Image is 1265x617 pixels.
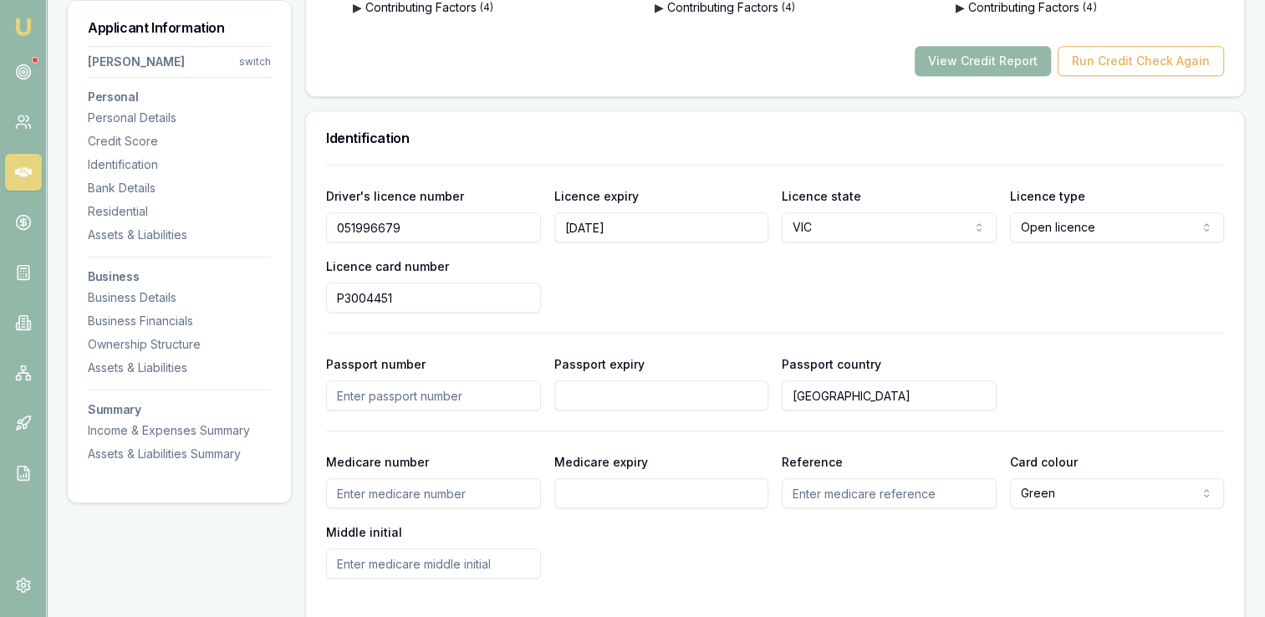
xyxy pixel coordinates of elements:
[88,313,271,329] div: Business Financials
[1058,46,1224,76] button: Run Credit Check Again
[1010,189,1085,203] label: Licence type
[915,46,1051,76] button: View Credit Report
[88,203,271,220] div: Residential
[88,180,271,196] div: Bank Details
[239,55,271,69] div: switch
[13,17,33,37] img: emu-icon-u.png
[782,1,795,14] span: ( 4 )
[1083,1,1096,14] span: ( 4 )
[88,21,271,34] h3: Applicant Information
[782,455,843,469] label: Reference
[480,1,493,14] span: ( 4 )
[88,156,271,173] div: Identification
[1010,455,1078,469] label: Card colour
[88,404,271,416] h3: Summary
[88,359,271,376] div: Assets & Liabilities
[782,380,997,410] input: Enter passport country
[88,133,271,150] div: Credit Score
[88,422,271,439] div: Income & Expenses Summary
[326,131,1224,145] h3: Identification
[326,212,541,242] input: Enter driver's licence number
[326,525,402,539] label: Middle initial
[88,110,271,126] div: Personal Details
[554,357,645,371] label: Passport expiry
[326,357,426,371] label: Passport number
[326,478,541,508] input: Enter medicare number
[326,455,429,469] label: Medicare number
[88,227,271,243] div: Assets & Liabilities
[782,189,861,203] label: Licence state
[326,380,541,410] input: Enter passport number
[554,189,639,203] label: Licence expiry
[326,548,541,579] input: Enter medicare middle initial
[554,455,648,469] label: Medicare expiry
[326,283,541,313] input: Enter driver's licence card number
[326,259,449,273] label: Licence card number
[326,189,464,203] label: Driver's licence number
[88,289,271,306] div: Business Details
[782,478,997,508] input: Enter medicare reference
[88,271,271,283] h3: Business
[88,336,271,353] div: Ownership Structure
[88,91,271,103] h3: Personal
[782,357,881,371] label: Passport country
[88,54,185,70] div: [PERSON_NAME]
[88,446,271,462] div: Assets & Liabilities Summary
